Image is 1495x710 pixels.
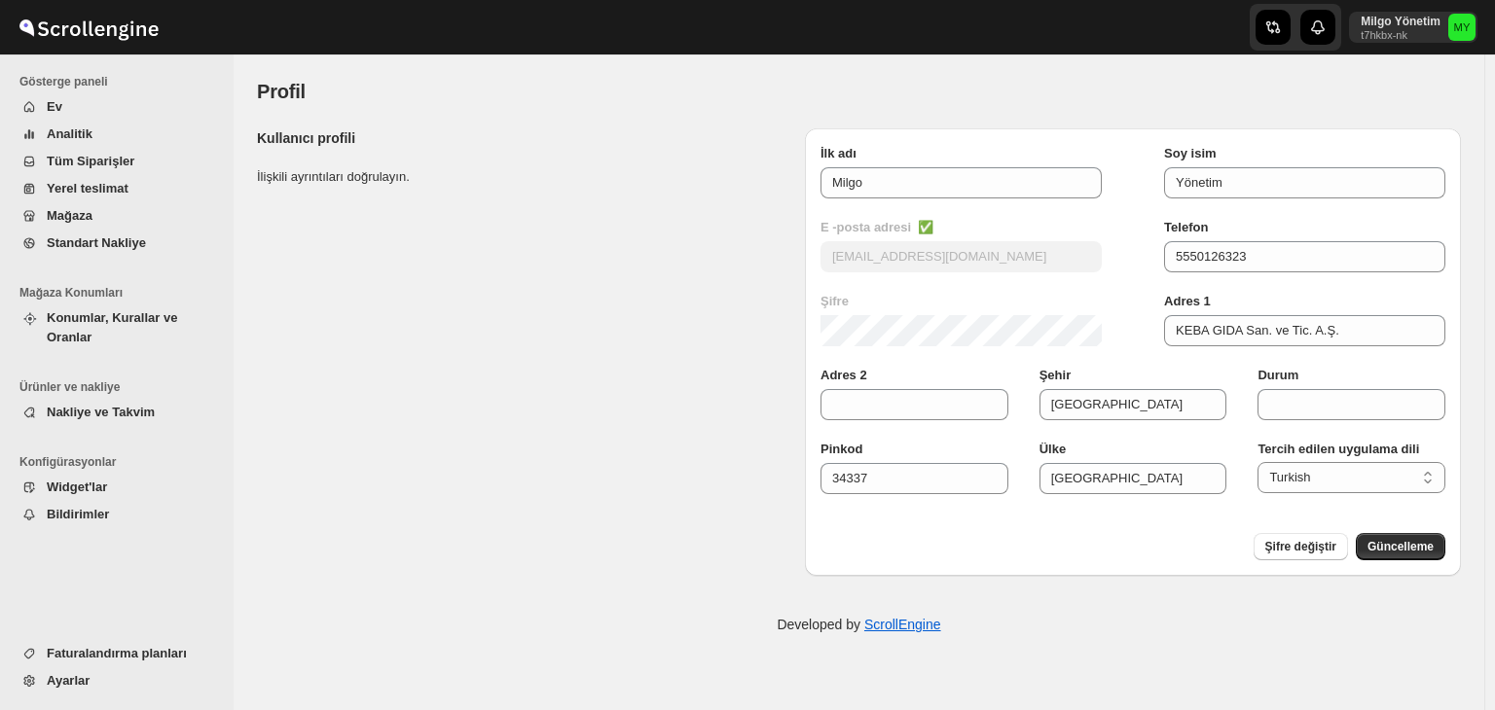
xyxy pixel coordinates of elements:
[820,442,862,456] b: Pinkod
[1164,294,1211,308] b: Adres 1
[1164,220,1208,234] b: Telefon
[47,507,109,521] span: Bildirimler
[1258,440,1445,459] strong: Tercih edilen uygulama dili
[12,304,222,351] button: Konumlar, Kurallar ve Oranlar
[19,379,224,395] span: Ürünler ve nakliye
[12,148,222,175] button: Tüm Siparişler
[820,146,857,160] b: İlk adı
[777,615,940,634] p: Developed by
[1361,14,1440,29] p: Milgo Yönetim
[1361,29,1440,41] p: t7hkbx-nk
[1254,533,1348,560] button: Şifre değiştir
[1265,539,1336,554] span: Şifre değiştir
[1349,12,1477,43] button: User menu
[1454,21,1471,33] text: MY
[12,121,222,148] button: Analitik
[1448,14,1476,41] span: Milgo Yönetim
[47,405,155,419] span: Nakliye ve Takvim
[12,399,222,426] button: Nakliye ve Takvim
[16,3,162,52] img: ScrollEngine
[47,181,128,195] span: Yerel teslimat
[1367,539,1434,554] span: Güncelleme
[12,640,222,667] button: Faturalandırma planları
[12,501,222,528] button: Bildirimler
[1164,146,1216,160] b: Soy isim
[47,646,187,660] span: Faturalandırma planları
[820,220,911,234] b: E -posta adresi
[820,368,867,382] b: Adres 2
[1039,368,1072,382] b: Şehir
[47,235,146,250] span: Standart Nakliye
[19,74,224,89] span: Gösterge paneli
[864,617,941,632] a: ScrollEngine
[47,673,90,688] span: Ayarlar
[257,167,789,187] p: İlişkili ayrıntıları doğrulayın.
[12,93,222,121] button: Ev
[47,154,134,168] span: Tüm Siparişler
[19,454,224,470] span: Konfigürasyonlar
[47,208,92,223] span: Mağaza
[820,220,933,234] span: ✅
[820,294,849,308] b: Şifre
[47,99,62,114] span: Ev
[1258,368,1298,382] b: Durum
[12,474,222,501] button: Widget'lar
[47,310,177,344] span: Konumlar, Kurallar ve Oranlar
[47,479,107,494] span: Widget'lar
[47,126,92,141] span: Analitik
[1356,533,1445,560] button: Güncelleme
[257,81,306,102] span: Profil
[19,285,224,301] span: Mağaza Konumları
[257,128,789,148] h2: Kullanıcı profili
[1039,442,1066,456] b: Ülke
[12,667,222,694] button: Ayarlar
